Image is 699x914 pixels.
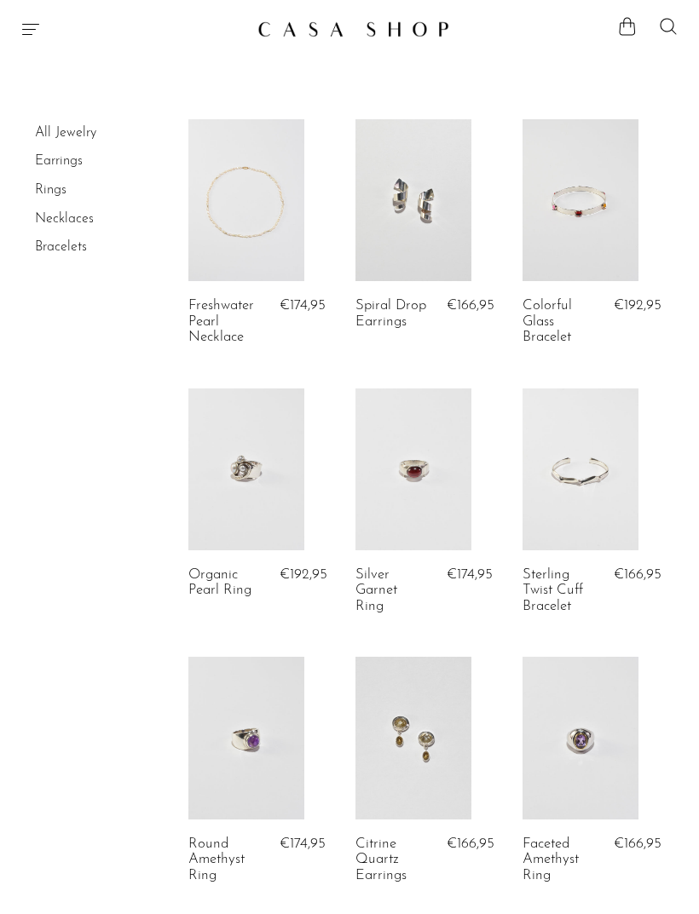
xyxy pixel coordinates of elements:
span: €192,95 [614,298,661,313]
span: €174,95 [280,298,326,313]
a: Organic Pearl Ring [188,567,259,599]
a: Necklaces [35,212,94,226]
a: Freshwater Pearl Necklace [188,298,259,345]
a: Earrings [35,154,83,168]
button: Menu [20,19,41,39]
span: €166,95 [447,298,494,313]
span: €166,95 [447,836,494,851]
span: €166,95 [614,836,661,851]
span: €166,95 [614,567,661,582]
a: Silver Garnet Ring [355,567,426,614]
a: All Jewelry [35,126,96,140]
span: €174,95 [447,567,493,582]
a: Rings [35,183,66,197]
span: €174,95 [280,836,326,851]
a: Sterling Twist Cuff Bracelet [523,567,593,614]
a: Spiral Drop Earrings [355,298,426,330]
span: €192,95 [280,567,327,582]
a: Bracelets [35,240,87,254]
a: Round Amethyst Ring [188,836,259,883]
a: Citrine Quartz Earrings [355,836,426,883]
a: Colorful Glass Bracelet [523,298,593,345]
a: Faceted Amethyst Ring [523,836,593,883]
